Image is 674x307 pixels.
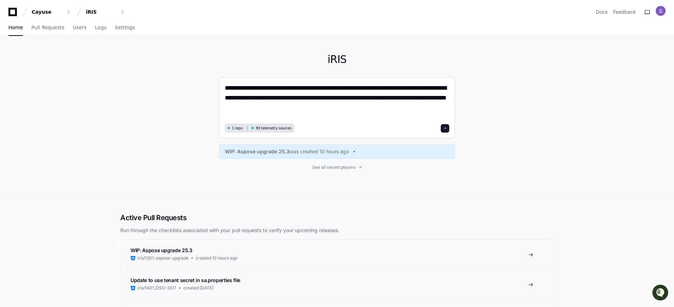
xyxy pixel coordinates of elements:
a: Pull Requests [31,20,64,36]
span: Home [8,25,23,30]
span: Update to use tenant secret in sa.properties file [131,277,240,283]
iframe: Open customer support [651,284,670,303]
span: Settings [115,25,135,30]
button: Feedback [613,8,636,15]
span: Users [73,25,87,30]
h1: iRIS [219,53,455,66]
a: Settings [115,20,135,36]
span: 89 telemetry sources [256,126,291,131]
a: Powered byPylon [50,73,85,79]
span: See all recent players [312,165,356,170]
span: Logs [95,25,106,30]
div: Cayuse [32,8,62,15]
span: WIP: Aspose upgrade 25.3 [131,247,192,253]
a: Update to use tenant secret in sa.properties fileiris/1401_DSO-2217created [DATE] [121,269,553,299]
div: We're offline, but we'll be back soon! [24,59,102,65]
span: created 10 hours ago [196,255,237,261]
span: iris/1301-aspose-upgrade [138,255,189,261]
span: created [DATE] [183,285,214,291]
img: PlayerZero [7,7,21,21]
span: Pylon [70,74,85,79]
span: WIP: Aspose upgrade 25.3 [225,148,290,155]
div: Welcome [7,28,128,39]
span: Pull Requests [31,25,64,30]
span: 1 repo [232,126,243,131]
span: was created 10 hours ago [290,148,349,155]
div: Start new chat [24,52,115,59]
span: iris/1401_DSO-2217 [138,285,176,291]
a: WIP: Aspose upgrade 25.3was created 10 hours ago [225,148,449,155]
a: Logs [95,20,106,36]
img: 1756235613930-3d25f9e4-fa56-45dd-b3ad-e072dfbd1548 [7,52,20,65]
div: iRIS [86,8,116,15]
a: WIP: Aspose upgrade 25.3iris/1301-aspose-upgradecreated 10 hours ago [121,240,553,269]
p: Run through the checklists associated with your pull requests to verify your upcoming releases. [120,227,554,234]
h2: Active Pull Requests [120,213,554,223]
a: Users [73,20,87,36]
button: Start new chat [120,55,128,63]
a: See all recent players [219,165,455,170]
button: Cayuse [29,6,74,18]
a: Home [8,20,23,36]
img: ACg8ocJ9gB-mbSMMzOXxGsQha3zDkpQBh33zfytrKJZBrnO7iuav0A=s96-c [656,6,666,16]
button: iRIS [83,6,128,18]
a: Docs [596,8,608,15]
